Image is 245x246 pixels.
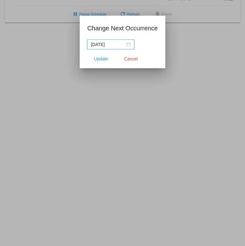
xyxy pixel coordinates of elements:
[124,56,138,61] span: Cancel
[87,53,115,64] button: Update
[117,53,145,64] button: Close dialog
[87,23,158,33] h1: Change Next Occurrence
[94,56,108,61] span: Update
[91,41,125,48] input: Select date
